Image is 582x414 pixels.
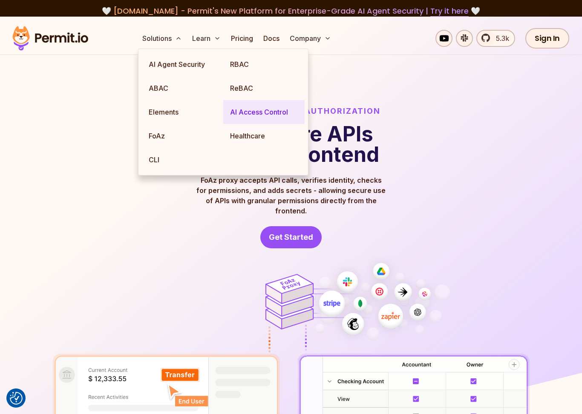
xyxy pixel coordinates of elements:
[9,24,92,53] img: Permit logo
[476,30,515,47] a: 5.3k
[223,52,305,76] a: RBAC
[142,148,223,172] a: CLI
[189,30,224,47] button: Learn
[223,124,305,148] a: Healthcare
[260,226,322,248] a: Get Started
[228,30,256,47] a: Pricing
[196,175,386,216] p: FoAz proxy accepts API calls, verifies identity, checks for permissions, and adds secrets - allow...
[430,6,469,17] a: Try it here
[525,28,569,49] a: Sign In
[142,76,223,100] a: ABAC
[286,30,334,47] button: Company
[10,392,23,405] button: Consent Preferences
[491,33,509,43] span: 5.3k
[223,76,305,100] a: ReBAC
[10,392,23,405] img: Revisit consent button
[113,6,469,16] span: [DOMAIN_NAME] - Permit's New Platform for Enterprise-Grade AI Agent Security |
[223,100,305,124] a: AI Access Control
[142,124,223,148] a: FoAz
[142,100,223,124] a: Elements
[260,30,283,47] a: Docs
[142,52,223,76] a: AI Agent Security
[139,30,185,47] button: Solutions
[20,5,562,17] div: 🤍 🤍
